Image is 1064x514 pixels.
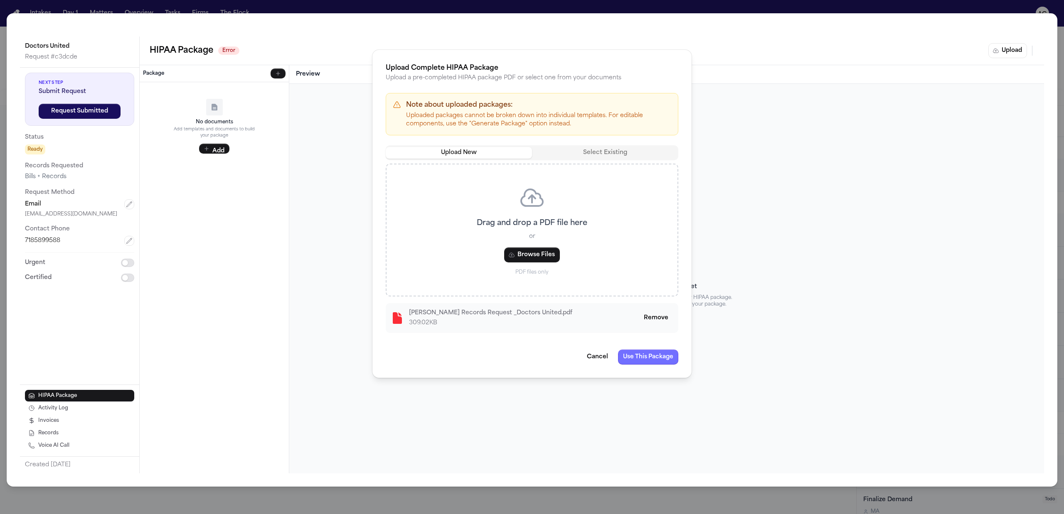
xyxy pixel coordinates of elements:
h2: Upload Complete HIPAA Package [386,63,678,73]
p: PDF files only [515,269,549,276]
button: Cancel [582,350,613,365]
p: 309.02 KB [409,318,572,328]
p: [PERSON_NAME] Records Request _Doctors United.pdf [409,308,572,318]
p: Note about uploaded packages: [406,100,671,110]
p: Upload a pre-completed HIPAA package PDF or select one from your documents [386,73,678,83]
p: Drag and drop a PDF file here [477,218,587,229]
p: or [529,233,535,241]
button: Remove [639,311,673,326]
button: Upload New [386,147,532,159]
button: Select Existing [532,147,678,159]
button: Use This Package [618,350,678,365]
button: Browse Files [504,247,560,262]
p: Uploaded packages cannot be broken down into individual templates. For editable components, use t... [406,112,671,128]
